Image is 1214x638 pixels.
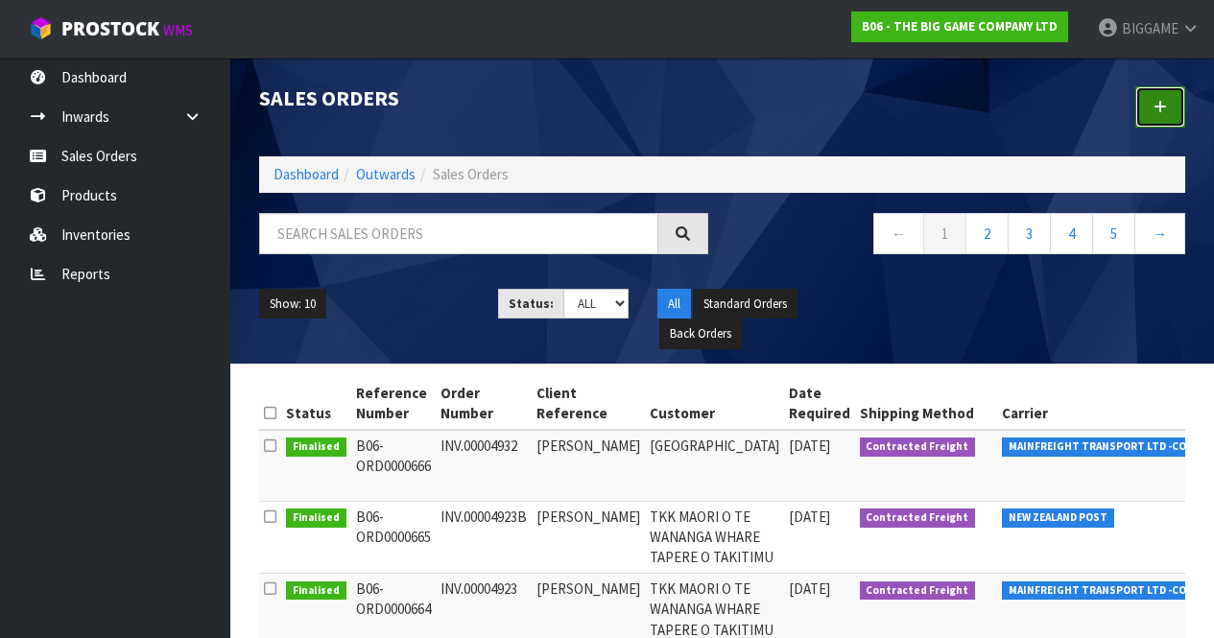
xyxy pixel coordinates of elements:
[645,501,784,573] td: TKK MAORI O TE WANANGA WHARE TAPERE O TAKITIMU
[281,378,351,430] th: Status
[737,213,1186,260] nav: Page navigation
[1092,213,1135,254] a: 5
[645,430,784,502] td: [GEOGRAPHIC_DATA]
[356,165,416,183] a: Outwards
[286,508,346,528] span: Finalised
[29,16,53,40] img: cube-alt.png
[436,378,532,430] th: Order Number
[1050,213,1093,254] a: 4
[860,581,976,601] span: Contracted Freight
[532,430,645,502] td: [PERSON_NAME]
[436,501,532,573] td: INV.00004923B
[259,86,708,109] h1: Sales Orders
[1122,19,1178,37] span: BIGGAME
[433,165,509,183] span: Sales Orders
[789,579,830,598] span: [DATE]
[61,16,159,41] span: ProStock
[532,378,645,430] th: Client Reference
[784,378,855,430] th: Date Required
[351,430,436,502] td: B06-ORD0000666
[789,437,830,455] span: [DATE]
[862,18,1058,35] strong: B06 - THE BIG GAME COMPANY LTD
[1008,213,1051,254] a: 3
[860,437,976,457] span: Contracted Freight
[351,501,436,573] td: B06-ORD0000665
[659,319,742,349] button: Back Orders
[532,501,645,573] td: [PERSON_NAME]
[436,430,532,502] td: INV.00004932
[163,21,193,39] small: WMS
[645,378,784,430] th: Customer
[855,378,998,430] th: Shipping Method
[509,295,554,312] strong: Status:
[657,289,691,319] button: All
[965,213,1009,254] a: 2
[860,508,976,528] span: Contracted Freight
[274,165,339,183] a: Dashboard
[351,378,436,430] th: Reference Number
[693,289,797,319] button: Standard Orders
[1134,213,1185,254] a: →
[286,437,346,457] span: Finalised
[923,213,966,254] a: 1
[259,289,326,319] button: Show: 10
[873,213,924,254] a: ←
[789,508,830,526] span: [DATE]
[1002,508,1114,528] span: NEW ZEALAND POST
[259,213,658,254] input: Search sales orders
[286,581,346,601] span: Finalised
